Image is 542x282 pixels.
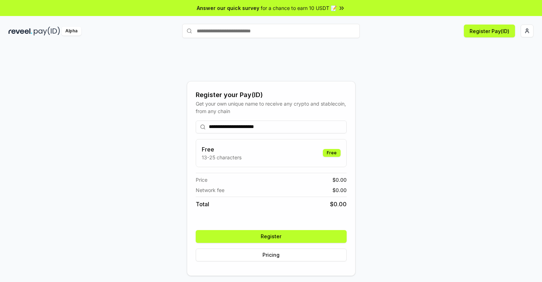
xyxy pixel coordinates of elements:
[196,200,209,208] span: Total
[197,4,259,12] span: Answer our quick survey
[332,176,347,183] span: $ 0.00
[34,27,60,36] img: pay_id
[330,200,347,208] span: $ 0.00
[332,186,347,194] span: $ 0.00
[464,25,515,37] button: Register Pay(ID)
[196,230,347,243] button: Register
[261,4,337,12] span: for a chance to earn 10 USDT 📝
[196,186,224,194] span: Network fee
[196,90,347,100] div: Register your Pay(ID)
[196,249,347,261] button: Pricing
[196,176,207,183] span: Price
[323,149,341,157] div: Free
[61,27,81,36] div: Alpha
[202,154,242,161] p: 13-25 characters
[9,27,32,36] img: reveel_dark
[202,145,242,154] h3: Free
[196,100,347,115] div: Get your own unique name to receive any crypto and stablecoin, from any chain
